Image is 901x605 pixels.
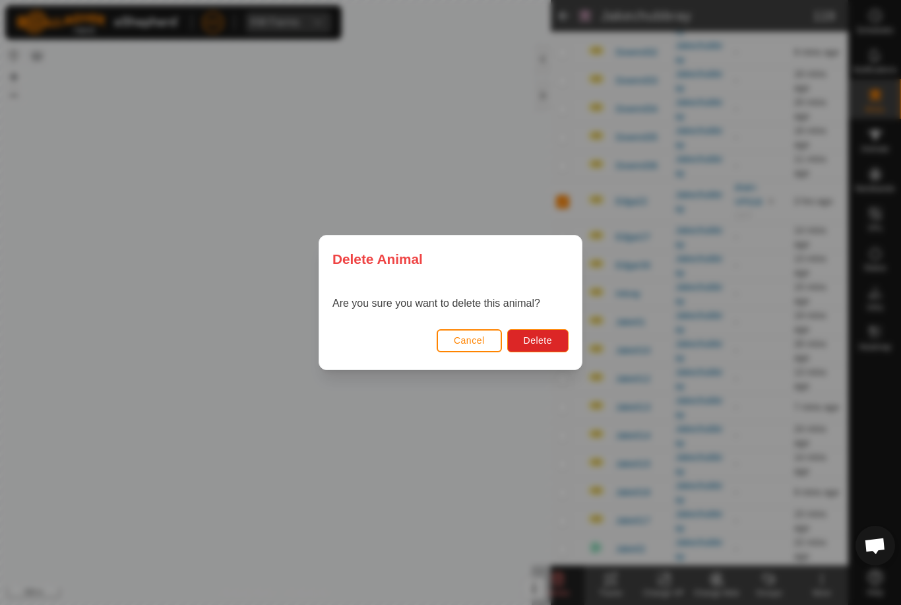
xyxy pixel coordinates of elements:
[437,329,502,352] button: Cancel
[524,335,552,346] span: Delete
[507,329,569,352] button: Delete
[332,298,540,309] span: Are you sure you want to delete this animal?
[454,335,485,346] span: Cancel
[855,526,895,565] div: Open chat
[319,236,582,282] div: Delete Animal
